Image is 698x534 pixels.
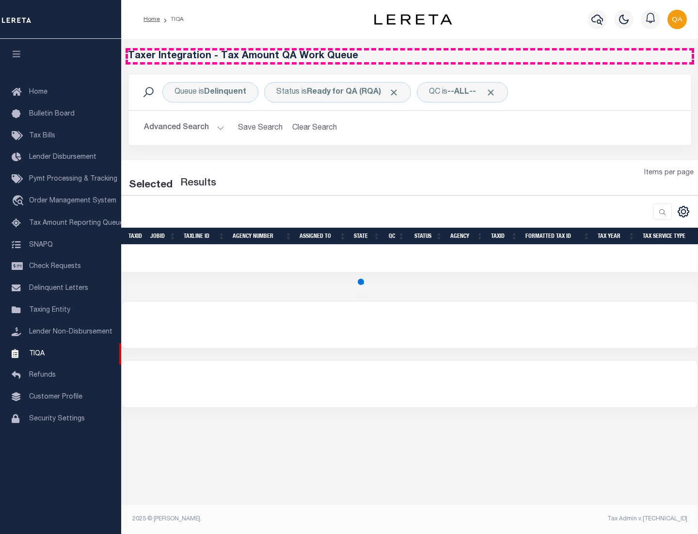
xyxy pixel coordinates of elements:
[12,195,27,208] i: travel_explore
[307,88,399,96] b: Ready for QA (RQA)
[264,82,411,102] div: Click to Edit
[146,228,180,245] th: JobID
[29,329,112,335] span: Lender Non-Disbursement
[384,228,409,245] th: QC
[160,15,184,24] li: TIQA
[144,118,224,137] button: Advanced Search
[29,416,85,422] span: Security Settings
[644,168,694,179] span: Items per page
[128,50,692,62] h5: Taxer Integration - Tax Amount QA Work Queue
[487,228,522,245] th: TaxID
[486,87,496,98] span: Click to Remove
[180,176,216,191] label: Results
[29,111,75,117] span: Bulletin Board
[29,154,96,161] span: Lender Disbursement
[180,228,229,245] th: TaxLine ID
[29,394,82,400] span: Customer Profile
[29,133,55,139] span: Tax Bills
[417,82,508,102] div: Click to Edit
[374,14,452,25] img: logo-dark.svg
[409,228,446,245] th: Status
[29,263,81,270] span: Check Requests
[667,10,687,29] img: svg+xml;base64,PHN2ZyB4bWxucz0iaHR0cDovL3d3dy53My5vcmcvMjAwMC9zdmciIHBvaW50ZXItZXZlbnRzPSJub25lIi...
[125,515,410,523] div: 2025 © [PERSON_NAME].
[29,176,117,183] span: Pymt Processing & Tracking
[446,228,487,245] th: Agency
[29,307,70,314] span: Taxing Entity
[447,88,476,96] b: --ALL--
[29,220,124,227] span: Tax Amount Reporting Queue
[296,228,350,245] th: Assigned To
[125,228,146,245] th: TaxID
[232,118,288,137] button: Save Search
[162,82,258,102] div: Click to Edit
[288,118,341,137] button: Clear Search
[29,89,48,96] span: Home
[204,88,246,96] b: Delinquent
[29,198,116,204] span: Order Management System
[29,350,45,357] span: TIQA
[29,241,53,248] span: SNAPQ
[229,228,296,245] th: Agency Number
[417,515,687,523] div: Tax Admin v.[TECHNICAL_ID]
[389,87,399,98] span: Click to Remove
[522,228,594,245] th: Formatted Tax ID
[350,228,384,245] th: State
[143,17,160,22] a: Home
[594,228,639,245] th: Tax Year
[129,178,173,193] div: Selected
[29,285,88,292] span: Delinquent Letters
[29,372,56,379] span: Refunds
